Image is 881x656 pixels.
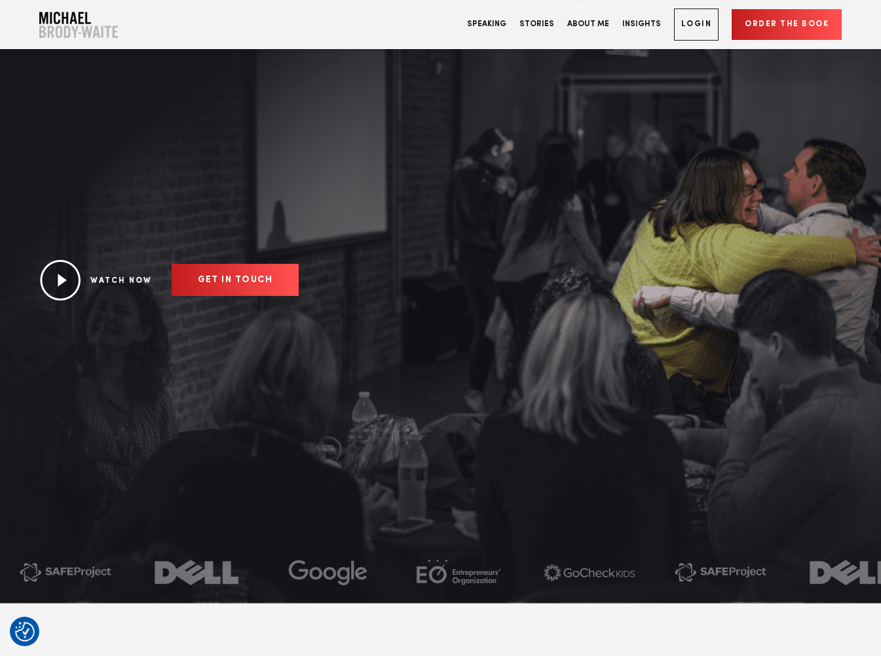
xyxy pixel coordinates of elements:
[732,9,842,40] a: Order the book
[90,277,152,285] a: WATCH NOW
[172,264,299,296] a: GET IN TOUCH
[39,12,118,38] img: Company Logo
[15,622,35,642] button: Consent Preferences
[15,622,35,642] img: Revisit consent button
[674,9,719,41] a: Login
[39,12,118,38] a: Company Logo Company Logo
